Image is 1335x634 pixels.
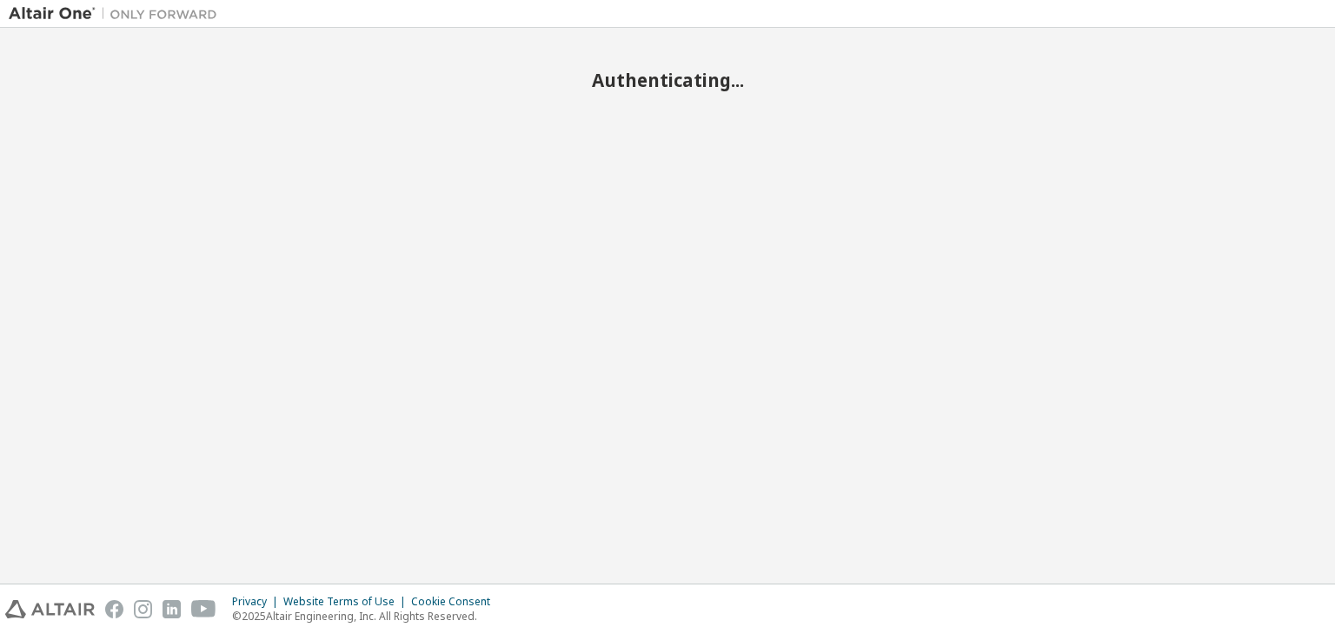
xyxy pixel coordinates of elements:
[232,595,283,609] div: Privacy
[283,595,411,609] div: Website Terms of Use
[191,600,216,618] img: youtube.svg
[411,595,501,609] div: Cookie Consent
[5,600,95,618] img: altair_logo.svg
[232,609,501,624] p: © 2025 Altair Engineering, Inc. All Rights Reserved.
[9,5,226,23] img: Altair One
[134,600,152,618] img: instagram.svg
[9,69,1326,91] h2: Authenticating...
[105,600,123,618] img: facebook.svg
[163,600,181,618] img: linkedin.svg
